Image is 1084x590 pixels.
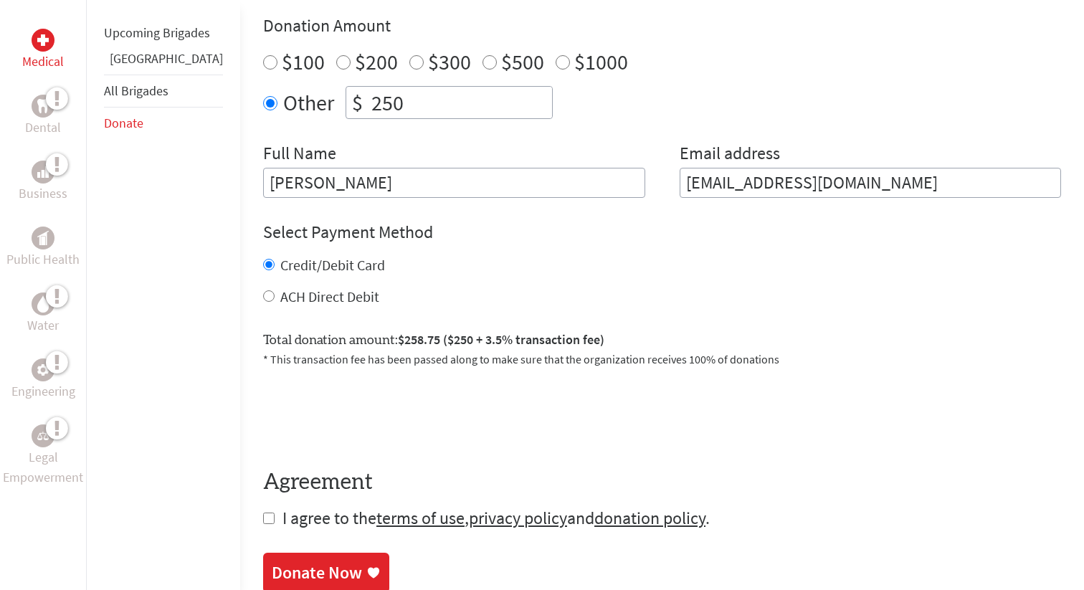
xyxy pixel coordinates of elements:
h4: Select Payment Method [263,221,1061,244]
span: I agree to the , and . [282,507,710,529]
a: privacy policy [469,507,567,529]
a: Upcoming Brigades [104,24,210,41]
img: Public Health [37,231,49,245]
label: Email address [680,142,780,168]
p: Public Health [6,249,80,270]
label: Total donation amount: [263,330,604,351]
h4: Donation Amount [263,14,1061,37]
img: Dental [37,99,49,113]
a: Legal EmpowermentLegal Empowerment [3,424,83,487]
label: Other [283,86,334,119]
a: All Brigades [104,82,168,99]
label: $500 [501,48,544,75]
img: Engineering [37,364,49,376]
span: $258.75 ($250 + 3.5% transaction fee) [398,331,604,348]
label: ACH Direct Debit [280,287,379,305]
a: Donate [104,115,143,131]
div: Medical [32,29,54,52]
p: Engineering [11,381,75,401]
label: $1000 [574,48,628,75]
a: donation policy [594,507,705,529]
p: Business [19,184,67,204]
a: EngineeringEngineering [11,358,75,401]
h4: Agreement [263,470,1061,495]
a: terms of use [376,507,465,529]
div: $ [346,87,369,118]
li: All Brigades [104,75,223,108]
img: Water [37,295,49,312]
a: MedicalMedical [22,29,64,72]
img: Business [37,166,49,178]
label: $100 [282,48,325,75]
div: Legal Empowerment [32,424,54,447]
p: Water [27,315,59,336]
label: $300 [428,48,471,75]
li: Donate [104,108,223,139]
img: Legal Empowerment [37,432,49,440]
a: WaterWater [27,292,59,336]
iframe: reCAPTCHA [263,385,481,441]
div: Public Health [32,227,54,249]
input: Your Email [680,168,1062,198]
a: [GEOGRAPHIC_DATA] [110,50,223,67]
div: Dental [32,95,54,118]
p: Dental [25,118,61,138]
p: Medical [22,52,64,72]
a: DentalDental [25,95,61,138]
label: Credit/Debit Card [280,256,385,274]
p: Legal Empowerment [3,447,83,487]
div: Engineering [32,358,54,381]
input: Enter Full Name [263,168,645,198]
div: Water [32,292,54,315]
a: Public HealthPublic Health [6,227,80,270]
label: Full Name [263,142,336,168]
input: Enter Amount [369,87,552,118]
li: Upcoming Brigades [104,17,223,49]
img: Medical [37,34,49,46]
li: Guatemala [104,49,223,75]
a: BusinessBusiness [19,161,67,204]
div: Business [32,161,54,184]
p: * This transaction fee has been passed along to make sure that the organization receives 100% of ... [263,351,1061,368]
label: $200 [355,48,398,75]
div: Donate Now [272,561,362,584]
